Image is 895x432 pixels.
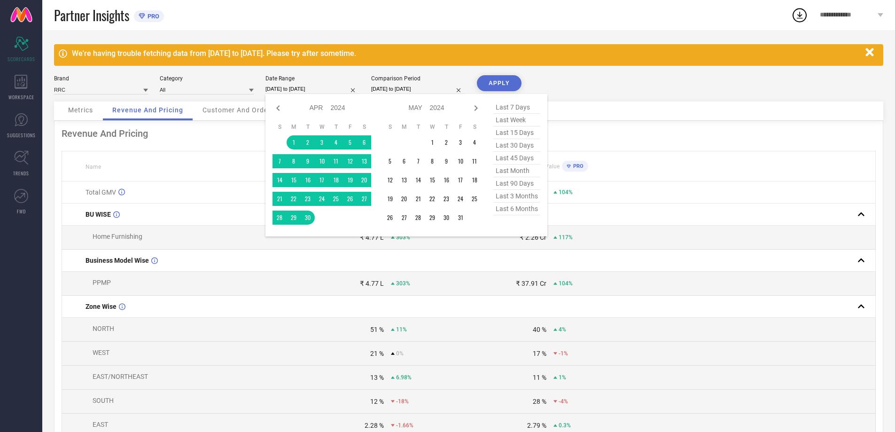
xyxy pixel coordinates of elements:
[439,123,453,131] th: Thursday
[93,373,148,380] span: EAST/NORTHEAST
[559,374,566,381] span: 1%
[93,349,109,356] span: WEST
[301,135,315,149] td: Tue Apr 02 2024
[72,49,861,58] div: We're having trouble fetching data from [DATE] to [DATE]. Please try after sometime.
[272,192,287,206] td: Sun Apr 21 2024
[86,164,101,170] span: Name
[93,397,114,404] span: SOUTH
[357,173,371,187] td: Sat Apr 20 2024
[425,173,439,187] td: Wed May 15 2024
[425,211,439,225] td: Wed May 29 2024
[86,257,149,264] span: Business Model Wise
[54,6,129,25] span: Partner Insights
[467,173,482,187] td: Sat May 18 2024
[453,192,467,206] td: Fri May 24 2024
[396,234,410,241] span: 303%
[17,208,26,215] span: FWD
[329,154,343,168] td: Thu Apr 11 2024
[559,422,571,429] span: 0.3%
[439,211,453,225] td: Thu May 30 2024
[112,106,183,114] span: Revenue And Pricing
[287,123,301,131] th: Monday
[62,128,876,139] div: Revenue And Pricing
[86,211,111,218] span: BU WISE
[559,350,568,357] span: -1%
[329,135,343,149] td: Thu Apr 04 2024
[396,422,413,429] span: -1.66%
[493,126,540,139] span: last 15 days
[54,75,148,82] div: Brand
[477,75,521,91] button: APPLY
[396,398,409,405] span: -18%
[272,123,287,131] th: Sunday
[397,123,411,131] th: Monday
[493,139,540,152] span: last 30 days
[329,192,343,206] td: Thu Apr 25 2024
[396,374,412,381] span: 6.98%
[287,192,301,206] td: Mon Apr 22 2024
[453,154,467,168] td: Fri May 10 2024
[383,154,397,168] td: Sun May 05 2024
[467,192,482,206] td: Sat May 25 2024
[467,154,482,168] td: Sat May 11 2024
[559,234,573,241] span: 117%
[343,123,357,131] th: Friday
[272,154,287,168] td: Sun Apr 07 2024
[93,421,108,428] span: EAST
[329,173,343,187] td: Thu Apr 18 2024
[315,154,329,168] td: Wed Apr 10 2024
[470,102,482,114] div: Next month
[357,135,371,149] td: Sat Apr 06 2024
[86,303,117,310] span: Zone Wise
[145,13,159,20] span: PRO
[559,189,573,196] span: 104%
[527,422,546,429] div: 2.79 %
[370,326,384,333] div: 51 %
[370,374,384,381] div: 13 %
[371,84,465,94] input: Select comparison period
[453,211,467,225] td: Fri May 31 2024
[370,350,384,357] div: 21 %
[287,211,301,225] td: Mon Apr 29 2024
[265,84,359,94] input: Select date range
[93,233,142,240] span: Home Furnishing
[493,190,540,203] span: last 3 months
[383,173,397,187] td: Sun May 12 2024
[301,123,315,131] th: Tuesday
[425,192,439,206] td: Wed May 22 2024
[357,123,371,131] th: Saturday
[343,135,357,149] td: Fri Apr 05 2024
[439,154,453,168] td: Thu May 09 2024
[272,102,284,114] div: Previous month
[301,211,315,225] td: Tue Apr 30 2024
[343,192,357,206] td: Fri Apr 26 2024
[425,123,439,131] th: Wednesday
[365,422,384,429] div: 2.28 %
[493,165,540,177] span: last month
[301,192,315,206] td: Tue Apr 23 2024
[411,123,425,131] th: Tuesday
[315,135,329,149] td: Wed Apr 03 2024
[493,203,540,215] span: last 6 months
[287,135,301,149] td: Mon Apr 01 2024
[533,326,546,333] div: 40 %
[533,350,546,357] div: 17 %
[411,211,425,225] td: Tue May 28 2024
[533,374,546,381] div: 11 %
[533,398,546,405] div: 28 %
[571,163,584,169] span: PRO
[315,192,329,206] td: Wed Apr 24 2024
[301,173,315,187] td: Tue Apr 16 2024
[453,135,467,149] td: Fri May 03 2024
[329,123,343,131] th: Thursday
[439,192,453,206] td: Thu May 23 2024
[467,135,482,149] td: Sat May 04 2024
[559,280,573,287] span: 104%
[559,326,566,333] span: 4%
[439,135,453,149] td: Thu May 02 2024
[272,173,287,187] td: Sun Apr 14 2024
[315,123,329,131] th: Wednesday
[8,94,34,101] span: WORKSPACE
[453,173,467,187] td: Fri May 17 2024
[272,211,287,225] td: Sun Apr 28 2024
